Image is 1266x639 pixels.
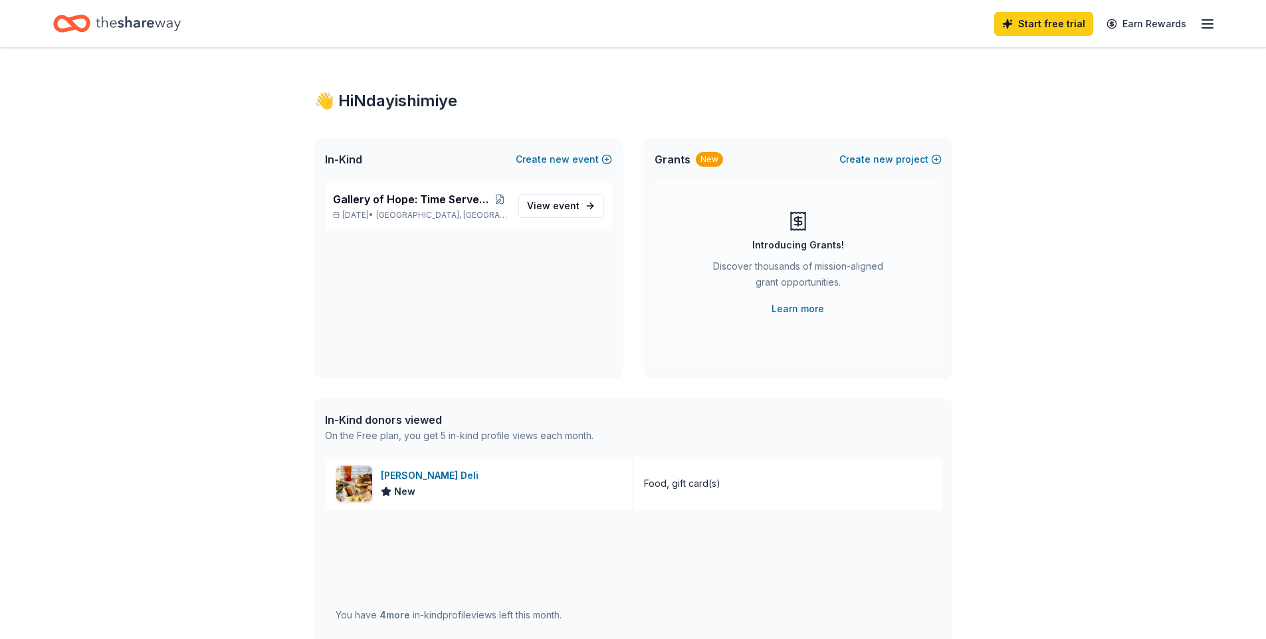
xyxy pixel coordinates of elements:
[994,12,1093,36] a: Start free trial
[553,200,580,211] span: event
[696,152,723,167] div: New
[839,151,942,167] button: Createnewproject
[752,237,844,253] div: Introducing Grants!
[53,8,181,39] a: Home
[333,210,508,221] p: [DATE] •
[550,151,570,167] span: new
[394,484,415,500] span: New
[325,412,593,428] div: In-Kind donors viewed
[708,258,889,296] div: Discover thousands of mission-aligned grant opportunities.
[772,301,824,317] a: Learn more
[325,151,362,167] span: In-Kind
[379,609,410,620] span: 4 more
[336,607,562,623] div: You have in-kind profile views left this month.
[516,151,612,167] button: Createnewevent
[336,466,372,502] img: Image for McAlister's Deli
[325,428,593,444] div: On the Free plan, you get 5 in-kind profile views each month.
[314,90,952,112] div: 👋 Hi Ndayishimiye
[527,198,580,214] span: View
[518,194,604,218] a: View event
[655,151,690,167] span: Grants
[333,191,493,207] span: Gallery of Hope: Time Served X [PERSON_NAME] Studio
[1099,12,1194,36] a: Earn Rewards
[644,476,720,492] div: Food, gift card(s)
[381,468,484,484] div: [PERSON_NAME] Deli
[873,151,893,167] span: new
[376,210,507,221] span: [GEOGRAPHIC_DATA], [GEOGRAPHIC_DATA]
